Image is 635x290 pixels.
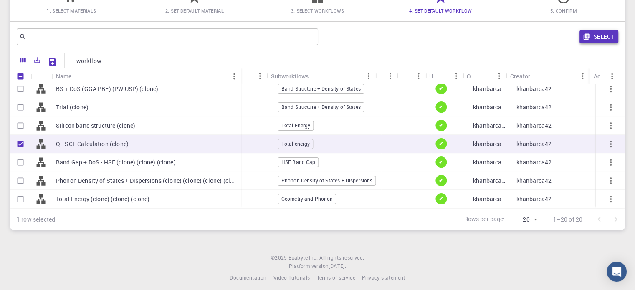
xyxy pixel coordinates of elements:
[56,85,158,93] p: BS + DoS (GGA PBE) (PW USP) (clone)
[550,8,577,14] span: 5. Confirm
[71,57,101,65] p: 1 workflow
[273,274,310,282] a: Video Tutorials
[44,53,61,70] button: Save Explorer Settings
[473,103,508,111] p: khanbarca42
[362,274,405,281] span: Privacy statement
[56,121,136,130] p: Silicon band structure (clone)
[56,68,72,84] div: Name
[401,69,414,83] button: Sort
[412,69,425,83] button: Menu
[429,68,436,84] div: Up-to-date
[72,70,85,83] button: Sort
[473,140,508,148] p: khanbarca42
[436,69,449,83] button: Sort
[449,69,463,83] button: Menu
[362,69,375,83] button: Menu
[56,195,149,203] p: Total Energy (clone) (clone) (clone)
[17,6,43,13] span: Destek
[425,68,463,84] div: Up-to-date
[516,158,552,166] p: khanbarca42
[510,68,530,84] div: Creator
[47,8,96,14] span: 1. Select Materials
[516,85,552,93] p: khanbarca42
[278,85,364,92] span: Band Structure + Density of States
[479,69,493,83] button: Sort
[589,68,619,84] div: Actions
[473,158,508,166] p: khanbarca42
[473,177,508,185] p: khanbarca42
[16,53,30,67] button: Columns
[319,254,364,262] span: All rights reserved.
[30,53,44,67] button: Export
[463,68,506,84] div: Owner
[516,103,552,111] p: khanbarca42
[316,274,355,282] a: Terms of service
[553,215,583,224] p: 1–20 of 20
[56,140,129,148] p: QE SCF Calculation (clone)
[56,158,176,166] p: Band Gap + DoS - HSE (clone) (clone) (clone)
[473,85,508,93] p: khanbarca42
[605,70,619,83] button: Menu
[464,215,505,224] p: Rows per page:
[362,274,405,282] a: Privacy statement
[409,8,472,14] span: 4. Set Default Workflow
[579,30,618,43] button: Select
[278,177,376,184] span: Phonon Density of States + Dispersions
[383,69,397,83] button: Menu
[52,68,241,84] div: Name
[278,159,319,166] span: HSE Band Gap
[530,69,544,83] button: Sort
[228,70,241,83] button: Menu
[17,215,55,224] div: 1 row selected
[273,274,310,281] span: Video Tutorials
[56,177,237,185] p: Phonon Density of States + Dispersions (clone) (clone) (clone) (clone) (clone)
[516,195,552,203] p: khanbarca42
[467,68,479,84] div: Owner
[165,8,224,14] span: 2. Set Default Material
[594,68,605,84] div: Actions
[278,140,313,147] span: Total energy
[473,121,508,130] p: khanbarca42
[329,262,346,269] span: [DATE] .
[435,85,446,92] span: ✔
[271,68,309,84] div: Subworkflows
[206,68,267,84] div: Application Version
[435,195,446,202] span: ✔
[230,274,266,281] span: Documentation
[576,69,589,83] button: Menu
[253,69,267,83] button: Menu
[329,262,346,270] a: [DATE].
[607,262,627,282] div: Open Intercom Messenger
[435,159,446,166] span: ✔
[288,254,318,261] span: Exabyte Inc.
[291,8,344,14] span: 3. Select Workflows
[516,177,552,185] p: khanbarca42
[435,103,446,111] span: ✔
[278,103,364,111] span: Band Structure + Density of States
[516,121,552,130] p: khanbarca42
[31,68,52,84] div: Icon
[473,195,508,203] p: khanbarca42
[230,274,266,282] a: Documentation
[435,122,446,129] span: ✔
[289,262,329,270] span: Platform version
[509,214,540,226] div: 20
[493,69,506,83] button: Menu
[397,68,425,84] div: Default
[435,140,446,147] span: ✔
[240,69,253,83] button: Sort
[278,195,336,202] span: Geometry and Phonon
[278,122,314,129] span: Total Energy
[435,177,446,184] span: ✔
[56,103,89,111] p: Trial (clone)
[316,274,355,281] span: Terms of service
[271,254,288,262] span: © 2025
[288,254,318,262] a: Exabyte Inc.
[516,140,552,148] p: khanbarca42
[375,68,397,84] div: Tags
[309,69,322,83] button: Sort
[267,68,375,84] div: Subworkflows
[506,68,589,84] div: Creator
